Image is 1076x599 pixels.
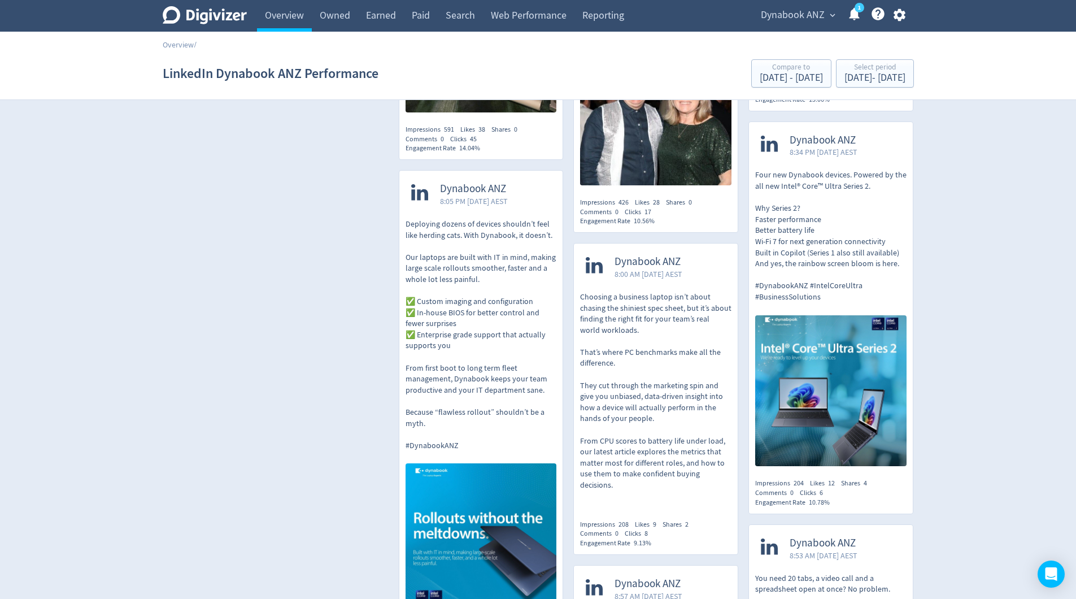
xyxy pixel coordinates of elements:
span: 0 [790,488,794,497]
div: Engagement Rate [580,216,661,226]
img: https://media.cf.digivizer.com/images/linkedin-62015011-urn:li:share:7361932159344893952-0460738a... [580,34,731,185]
h1: LinkedIn Dynabook ANZ Performance [163,55,378,92]
div: Likes [460,125,491,134]
div: Engagement Rate [580,539,657,548]
div: Clicks [800,488,829,498]
div: Shares [841,479,873,488]
span: 2 [685,520,689,529]
span: 0 [615,529,618,538]
span: 9 [653,520,656,529]
div: Likes [635,520,663,529]
span: 10.56% [634,216,655,225]
div: Impressions [580,198,635,207]
span: 591 [444,125,454,134]
div: [DATE] - [DATE] [760,73,823,83]
div: Shares [666,198,698,207]
div: Clicks [625,529,654,539]
div: Select period [844,63,905,73]
span: Dynabook ANZ [790,537,857,550]
div: Likes [810,479,841,488]
div: Likes [635,198,666,207]
span: 208 [618,520,629,529]
span: 0 [689,198,692,207]
span: 10.78% [809,498,830,507]
span: 13.06% [809,95,830,104]
p: Choosing a business laptop isn’t about chasing the shiniest spec sheet, but it’s about finding th... [580,292,731,491]
span: 12 [828,479,835,488]
div: Comments [406,134,450,144]
div: Shares [491,125,524,134]
img: https://media.cf.digivizer.com/images/linkedin-62015011-urn:li:share:7364605763568242688-0e708df9... [755,315,907,467]
span: 9.13% [634,539,651,548]
span: Dynabook ANZ [615,255,682,268]
span: 8:34 PM [DATE] AEST [790,146,857,158]
div: Compare to [760,63,823,73]
span: 38 [478,125,485,134]
div: Clicks [450,134,483,144]
span: Dynabook ANZ [761,6,825,24]
span: 0 [514,125,517,134]
div: Open Intercom Messenger [1038,561,1065,588]
span: 8:53 AM [DATE] AEST [790,550,857,561]
button: Compare to[DATE] - [DATE] [751,59,831,88]
span: Dynabook ANZ [615,578,682,591]
div: Impressions [406,125,460,134]
span: 28 [653,198,660,207]
div: Clicks [625,207,657,217]
a: Dynabook ANZ8:00 AM [DATE] AESTChoosing a business laptop isn’t about chasing the shiniest spec s... [574,244,738,511]
span: Dynabook ANZ [440,183,508,196]
button: Dynabook ANZ [757,6,838,24]
span: 17 [644,207,651,216]
span: 14.04% [459,144,480,153]
span: 4 [864,479,867,488]
div: Impressions [755,479,810,488]
span: 0 [441,134,444,144]
span: 0 [615,207,618,216]
span: 6 [820,488,823,497]
a: 1 [855,3,864,12]
text: 1 [857,4,860,12]
span: 8:05 PM [DATE] AEST [440,196,508,207]
span: 426 [618,198,629,207]
span: expand_more [827,10,838,20]
button: Select period[DATE]- [DATE] [836,59,914,88]
span: 45 [470,134,477,144]
div: [DATE] - [DATE] [844,73,905,83]
div: Shares [663,520,695,529]
a: Dynabook ANZ8:34 PM [DATE] AESTFour new Dynabook devices. Powered by the all new Intel® Core™ Ult... [749,122,913,470]
a: Overview [163,40,194,50]
div: Engagement Rate [406,144,486,153]
span: 8:00 AM [DATE] AEST [615,268,682,280]
span: Dynabook ANZ [790,134,857,147]
div: Comments [580,529,625,539]
span: / [194,40,197,50]
p: Four new Dynabook devices. Powered by the all new Intel® Core™ Ultra Series 2. Why Series 2? Fast... [755,170,907,302]
p: Deploying dozens of devices shouldn’t feel like herding cats. With Dynabook, it doesn’t. Our lapt... [406,219,557,451]
div: Engagement Rate [755,498,836,507]
div: Comments [755,488,800,498]
div: Impressions [580,520,635,529]
div: Comments [580,207,625,217]
span: 8 [644,529,648,538]
span: 204 [794,479,804,488]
